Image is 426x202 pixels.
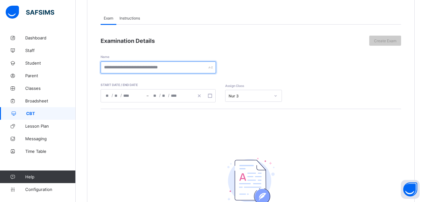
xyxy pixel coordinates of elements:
span: Assign Class [225,84,244,88]
span: – [147,93,149,99]
span: / [159,93,160,98]
span: / [168,93,169,98]
span: Lesson Plan [25,124,76,129]
span: / [120,93,122,98]
span: Create Exam [374,38,396,43]
span: Configuration [25,187,75,192]
span: Parent [25,73,76,78]
span: Classes [25,86,76,91]
span: Help [25,174,75,179]
span: Instructions [120,16,140,20]
span: / [112,93,113,98]
span: Time Table [25,149,76,154]
span: CBT [26,111,76,116]
span: Start date / End date [101,83,149,87]
span: Exam [104,16,113,20]
div: Nur 3 [229,94,270,98]
span: Name [101,55,109,59]
img: safsims [6,6,54,19]
span: Student [25,61,76,66]
span: Broadsheet [25,98,76,103]
span: Staff [25,48,76,53]
span: Messaging [25,136,76,141]
span: Examination Details [101,38,155,44]
button: Open asap [401,180,420,199]
span: Dashboard [25,35,76,40]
